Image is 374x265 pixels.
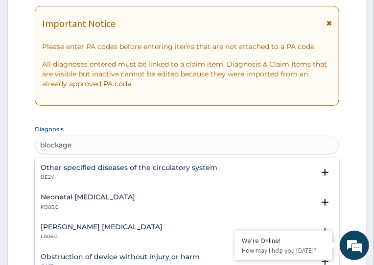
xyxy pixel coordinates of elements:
div: We're Online! [242,236,325,245]
div: Chat with us now [51,55,164,68]
i: open select status [319,226,331,238]
i: open select status [319,196,331,208]
h4: Neonatal [MEDICAL_DATA] [41,193,135,201]
h4: [PERSON_NAME] [MEDICAL_DATA] [41,223,163,231]
p: BE2Y [41,174,217,181]
p: How may I help you today? [242,246,325,255]
span: We're online! [57,73,135,172]
h4: Obstruction of device without injury or harm [41,253,200,261]
p: LA06.0 [41,233,163,240]
i: open select status [319,167,331,178]
textarea: Type your message and hit 'Enter' [5,168,187,202]
h1: Important Notice [42,18,116,29]
h4: Other specified diseases of the circulatory system [41,164,217,171]
p: All diagnoses entered must be linked to a claim item. Diagnosis & Claim Items that are visible bu... [42,59,332,89]
label: Diagnosis [35,125,64,133]
p: Please enter PA codes before entering items that are not attached to a PA code [42,42,332,51]
div: Minimize live chat window [161,5,184,28]
img: d_794563401_company_1708531726252_794563401 [18,49,40,73]
p: KB05.0 [41,204,135,211]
